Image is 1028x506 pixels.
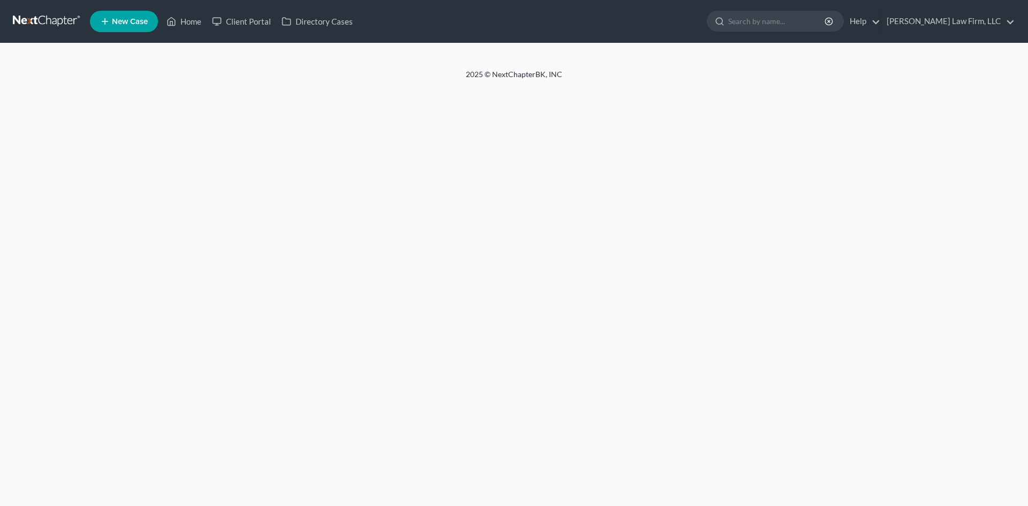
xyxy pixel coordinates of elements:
span: New Case [112,18,148,26]
a: Directory Cases [276,12,358,31]
a: Client Portal [207,12,276,31]
input: Search by name... [728,11,826,31]
div: 2025 © NextChapterBK, INC [209,69,819,88]
a: [PERSON_NAME] Law Firm, LLC [881,12,1015,31]
a: Help [844,12,880,31]
a: Home [161,12,207,31]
